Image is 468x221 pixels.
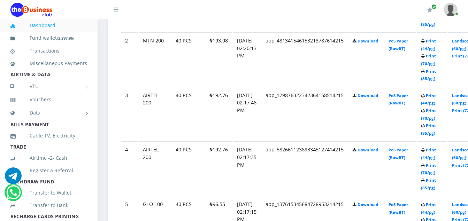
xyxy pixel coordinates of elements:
[358,38,378,44] a: Download
[57,35,74,41] small: [ ]
[421,163,436,175] a: Print (70/pg)
[358,202,378,207] a: Download
[389,202,408,215] a: PoS Paper (RawBT)
[171,32,205,86] td: 40 PCS
[10,163,87,179] a: Register a Referral
[10,104,87,121] a: Data
[233,32,261,86] td: [DATE] 02:20:13 PM
[121,32,138,86] td: 2
[121,141,138,195] td: 4
[171,87,205,141] td: 40 PCS
[205,32,232,86] td: ₦193.98
[121,87,138,141] td: 3
[261,141,348,195] td: app_582661123893345127414215
[58,35,73,41] b: 2,397.96
[427,7,432,13] i: Renew/Upgrade Subscription
[139,141,171,195] td: AIRTEL 200
[139,32,171,86] td: MTN 200
[261,32,348,86] td: app_481341546153213787614215
[233,141,261,195] td: [DATE] 02:17:35 PM
[233,87,261,141] td: [DATE] 02:17:46 PM
[10,185,87,201] a: Transfer to Wallet
[421,108,436,121] a: Print (70/pg)
[10,3,52,17] img: Logo
[10,78,87,95] a: VTU
[421,202,436,215] a: Print (44/pg)
[10,197,87,213] a: Transfer to Bank
[444,3,458,16] img: User
[389,147,408,160] a: PoS Paper (RawBT)
[10,92,87,108] a: Vouchers
[10,150,87,166] a: Airtime -2- Cash
[389,93,408,106] a: PoS Paper (RawBT)
[358,147,378,152] a: Download
[5,173,22,184] a: Chat for support
[10,30,87,46] a: Fund wallet[2,397.96]
[358,93,378,98] a: Download
[171,141,205,195] td: 40 PCS
[421,53,436,66] a: Print (70/pg)
[10,17,87,33] a: Dashboard
[389,38,408,51] a: PoS Paper (RawBT)
[261,87,348,141] td: app_179876322342364158514215
[421,14,436,27] a: Print (85/pg)
[421,93,436,106] a: Print (44/pg)
[421,69,436,81] a: Print (85/pg)
[421,147,436,160] a: Print (44/pg)
[421,123,436,136] a: Print (85/pg)
[421,177,436,190] a: Print (85/pg)
[6,189,21,201] a: Chat for support
[10,55,87,71] a: Miscellaneous Payments
[205,141,232,195] td: ₦192.76
[205,87,232,141] td: ₦192.76
[10,43,87,59] a: Transactions
[421,38,436,51] a: Print (44/pg)
[431,4,437,9] span: Renew/Upgrade Subscription
[139,87,171,141] td: AIRTEL 200
[10,128,87,144] a: Cable TV, Electricity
